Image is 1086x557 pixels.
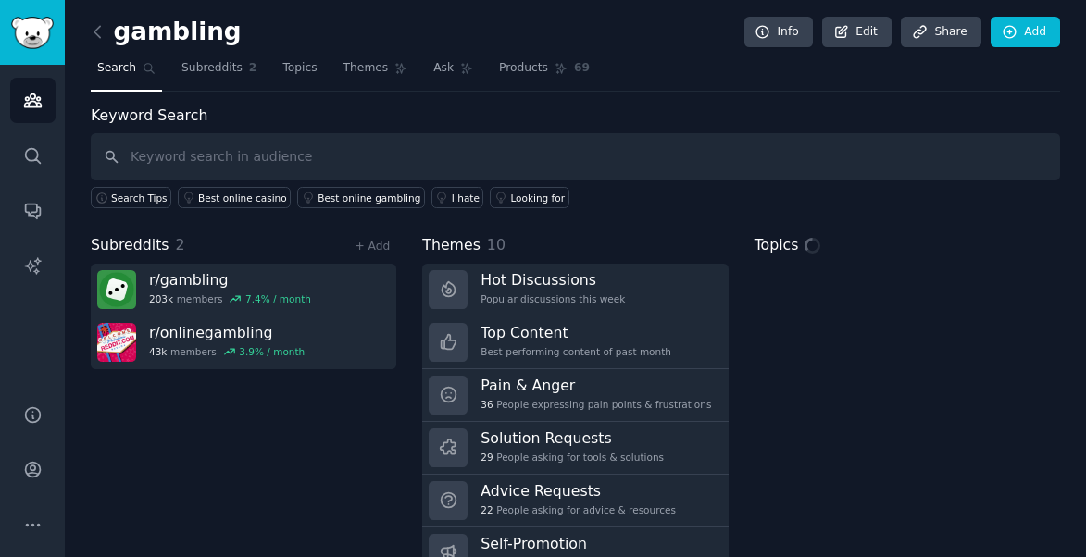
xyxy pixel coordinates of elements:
[481,451,664,464] div: People asking for tools & solutions
[822,17,892,48] a: Edit
[97,270,136,309] img: gambling
[481,503,493,516] span: 22
[481,292,625,305] div: Popular discussions this week
[97,323,136,362] img: onlinegambling
[755,234,799,257] span: Topics
[178,187,291,208] a: Best online casino
[481,481,676,501] h3: Advice Requests
[493,54,596,92] a: Products69
[11,17,54,49] img: GummySearch logo
[574,60,590,77] span: 69
[176,236,185,254] span: 2
[149,345,167,358] span: 43k
[431,187,484,208] a: I hate
[481,270,625,290] h3: Hot Discussions
[422,316,728,369] a: Top ContentBest-performing content of past month
[481,503,676,516] div: People asking for advice & resources
[487,236,506,254] span: 10
[499,60,548,77] span: Products
[91,234,169,257] span: Subreddits
[433,60,454,77] span: Ask
[481,345,671,358] div: Best-performing content of past month
[481,323,671,342] h3: Top Content
[249,60,257,77] span: 2
[91,133,1060,180] input: Keyword search in audience
[91,18,242,47] h2: gambling
[149,292,311,305] div: members
[149,323,305,342] h3: r/ onlinegambling
[149,345,305,358] div: members
[97,60,136,77] span: Search
[481,398,711,411] div: People expressing pain points & frustrations
[481,398,493,411] span: 36
[318,192,420,204] div: Best online gambling
[355,240,390,253] a: + Add
[422,234,481,257] span: Themes
[181,60,243,77] span: Subreddits
[337,54,415,92] a: Themes
[175,54,263,92] a: Subreddits2
[111,192,168,204] span: Search Tips
[245,292,311,305] div: 7.4 % / month
[239,345,305,358] div: 3.9 % / month
[744,17,813,48] a: Info
[481,428,664,448] h3: Solution Requests
[490,187,568,208] a: Looking for
[276,54,323,92] a: Topics
[481,451,493,464] span: 29
[422,422,728,475] a: Solution Requests29People asking for tools & solutions
[91,106,207,124] label: Keyword Search
[297,187,425,208] a: Best online gambling
[91,187,171,208] button: Search Tips
[91,264,396,316] a: r/gambling203kmembers7.4% / month
[343,60,389,77] span: Themes
[282,60,317,77] span: Topics
[481,376,711,395] h3: Pain & Anger
[149,292,173,305] span: 203k
[452,192,480,204] div: I hate
[481,534,672,553] h3: Self-Promotion
[198,192,287,204] div: Best online casino
[91,316,396,369] a: r/onlinegambling43kmembers3.9% / month
[149,270,311,290] h3: r/ gambling
[422,369,728,422] a: Pain & Anger36People expressing pain points & frustrations
[91,54,162,92] a: Search
[510,192,565,204] div: Looking for
[427,54,480,92] a: Ask
[901,17,980,48] a: Share
[422,264,728,316] a: Hot DiscussionsPopular discussions this week
[991,17,1060,48] a: Add
[422,475,728,527] a: Advice Requests22People asking for advice & resources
